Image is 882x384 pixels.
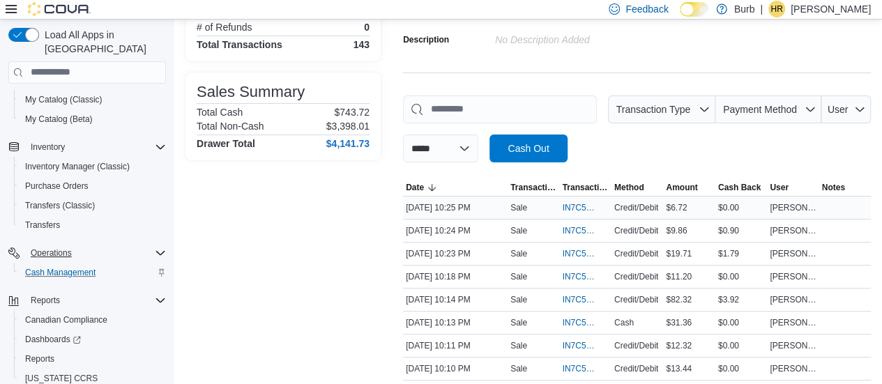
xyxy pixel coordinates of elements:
div: $0.00 [715,337,767,354]
span: [PERSON_NAME] [770,340,816,351]
button: Operations [3,243,172,263]
h4: $4,141.73 [326,138,370,149]
p: Burb [734,1,755,17]
span: My Catalog (Classic) [25,94,102,105]
a: Dashboards [20,331,86,348]
button: Reports [14,349,172,369]
span: IN7C51-1817999 [562,202,594,213]
button: IN7C51-1817999 [562,199,608,216]
div: [DATE] 10:13 PM [403,314,508,331]
span: Dashboards [25,334,81,345]
a: My Catalog (Beta) [20,111,98,128]
button: IN7C51-1817981 [562,337,608,354]
span: $11.20 [666,271,692,282]
span: Credit/Debit [614,271,658,282]
button: User [767,179,819,196]
p: Sale [510,294,527,305]
span: Transfers [25,220,60,231]
p: Sale [510,225,527,236]
div: $0.00 [715,314,767,331]
span: Reports [20,351,166,367]
button: Inventory [3,137,172,157]
span: Notes [822,182,845,193]
a: Transfers [20,217,66,233]
span: My Catalog (Classic) [20,91,166,108]
span: Cash Back [718,182,761,193]
span: Canadian Compliance [20,312,166,328]
span: [PERSON_NAME] [770,202,816,213]
span: Cash Management [20,264,166,281]
a: Transfers (Classic) [20,197,100,214]
span: Inventory Manager (Classic) [25,161,130,172]
span: Date [406,182,424,193]
h4: Drawer Total [197,138,255,149]
div: [DATE] 10:25 PM [403,199,508,216]
span: IN7C51-1817997 [562,225,594,236]
button: Transaction Type [608,95,715,123]
span: Operations [25,245,166,261]
span: Transfers (Classic) [25,200,95,211]
div: $3.92 [715,291,767,308]
input: Dark Mode [680,2,709,17]
div: [DATE] 10:24 PM [403,222,508,239]
span: $82.32 [666,294,692,305]
button: IN7C51-1817979 [562,360,608,377]
button: Cash Management [14,263,172,282]
div: $1.79 [715,245,767,262]
h4: Total Transactions [197,39,282,50]
label: Description [403,34,449,45]
div: [DATE] 10:11 PM [403,337,508,354]
a: My Catalog (Classic) [20,91,108,108]
button: Notes [819,179,871,196]
span: Inventory Manager (Classic) [20,158,166,175]
span: Cash [614,317,634,328]
p: Sale [510,363,527,374]
button: Operations [25,245,77,261]
p: $3,398.01 [326,121,370,132]
span: Feedback [625,2,668,16]
div: No Description added [495,29,682,45]
span: IN7C51-1817986 [562,294,594,305]
a: Inventory Manager (Classic) [20,158,135,175]
h6: # of Refunds [197,22,252,33]
span: User [828,104,849,115]
p: Sale [510,317,527,328]
span: Load All Apps in [GEOGRAPHIC_DATA] [39,28,166,56]
button: Inventory Manager (Classic) [14,157,172,176]
a: Purchase Orders [20,178,94,194]
button: Transaction # [559,179,611,196]
span: Inventory [31,141,65,153]
span: Operations [31,247,72,259]
span: Cash Out [508,141,549,155]
a: Canadian Compliance [20,312,113,328]
span: My Catalog (Beta) [20,111,166,128]
p: Sale [510,202,527,213]
span: $31.36 [666,317,692,328]
div: $0.00 [715,199,767,216]
span: Transaction Type [510,182,556,193]
span: [PERSON_NAME] [770,271,816,282]
button: Canadian Compliance [14,310,172,330]
span: HR [770,1,782,17]
button: Cash Back [715,179,767,196]
span: $13.44 [666,363,692,374]
button: IN7C51-1817994 [562,245,608,262]
p: Sale [510,248,527,259]
span: Transaction Type [616,104,690,115]
p: $743.72 [334,107,370,118]
p: Sale [510,271,527,282]
span: Credit/Debit [614,225,658,236]
button: Purchase Orders [14,176,172,196]
span: Amount [666,182,697,193]
input: This is a search bar. As you type, the results lower in the page will automatically filter. [403,95,597,123]
span: Cash Management [25,267,96,278]
div: Harsha Ramasamy [768,1,785,17]
span: [PERSON_NAME] [770,317,816,328]
button: Transfers (Classic) [14,196,172,215]
span: Credit/Debit [614,248,658,259]
button: Amount [663,179,715,196]
button: IN7C51-1817990 [562,268,608,285]
div: $0.00 [715,360,767,377]
a: Reports [20,351,60,367]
